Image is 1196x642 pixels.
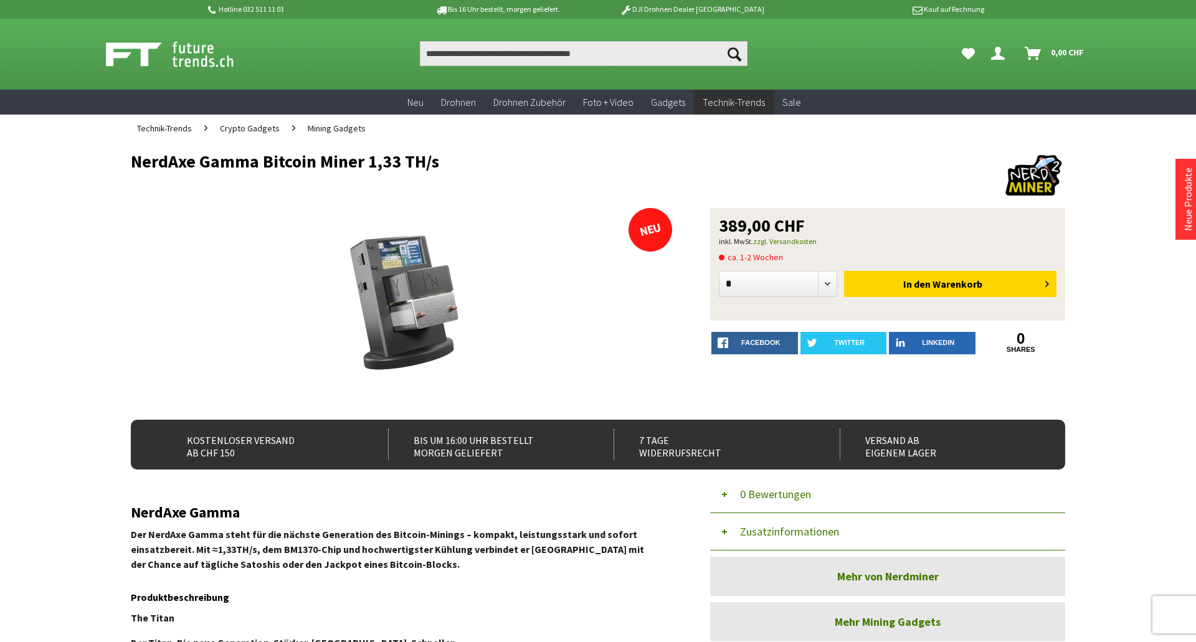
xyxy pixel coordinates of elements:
[840,429,1038,460] div: Versand ab eigenem Lager
[574,90,642,115] a: Foto + Video
[131,591,229,603] strong: Produktbeschreibung
[719,217,805,234] span: 389,00 CHF
[719,234,1056,249] p: inkl. MwSt.
[206,2,400,17] p: Hotline 032 511 11 03
[485,90,574,115] a: Drohnen Zubehör
[131,152,878,171] h1: NerdAxe Gamma Bitcoin Miner 1,33 TH/s
[301,115,372,142] a: Mining Gadgets
[800,332,887,354] a: twitter
[978,332,1065,346] a: 0
[719,250,783,265] span: ca. 1-2 Wochen
[131,611,174,624] strong: The Titan
[583,96,634,108] span: Foto + Video
[407,96,424,108] span: Neu
[131,115,198,142] a: Technik-Trends
[1182,168,1194,231] a: Neue Produkte
[721,41,747,66] button: Suchen
[302,208,501,407] img: NerdAxe Gamma Bitcoin Miner 1,33 TH/s
[710,513,1065,550] button: Zusatzinformationen
[420,41,747,66] input: Produkt, Marke, Kategorie, EAN, Artikelnummer…
[651,96,685,108] span: Gadgets
[137,123,192,134] span: Technik-Trends
[400,2,594,17] p: Bis 16 Uhr bestellt, morgen geliefert.
[922,339,954,346] span: LinkedIn
[774,90,810,115] a: Sale
[106,39,261,70] img: Shop Futuretrends - zur Startseite wechseln
[388,429,587,460] div: Bis um 16:00 Uhr bestellt Morgen geliefert
[703,96,765,108] span: Technik-Trends
[162,429,361,460] div: Kostenloser Versand ab CHF 150
[220,123,280,134] span: Crypto Gadgets
[214,115,286,142] a: Crypto Gadgets
[694,90,774,115] a: Technik-Trends
[741,339,780,346] span: facebook
[834,339,865,346] span: twitter
[844,271,1056,297] button: In den Warenkorb
[789,2,984,17] p: Kauf auf Rechnung
[710,557,1065,596] a: Mehr von Nerdminer
[131,528,644,570] strong: Der NerdAxe Gamma steht für die nächste Generation des Bitcoin-Minings – kompakt, leistungsstark ...
[753,237,817,246] a: zzgl. Versandkosten
[986,41,1015,66] a: Dein Konto
[956,41,981,66] a: Meine Favoriten
[933,278,982,290] span: Warenkorb
[493,96,566,108] span: Drohnen Zubehör
[399,90,432,115] a: Neu
[595,2,789,17] p: DJI Drohnen Dealer [GEOGRAPHIC_DATA]
[432,90,485,115] a: Drohnen
[441,96,476,108] span: Drohnen
[642,90,694,115] a: Gadgets
[782,96,801,108] span: Sale
[614,429,812,460] div: 7 Tage Widerrufsrecht
[889,332,975,354] a: LinkedIn
[710,602,1065,641] a: Mehr Mining Gadgets
[978,346,1065,354] a: shares
[131,503,240,522] strong: NerdAxe Gamma
[710,476,1065,513] button: 0 Bewertungen
[903,278,931,290] span: In den
[1020,41,1090,66] a: Warenkorb
[308,123,366,134] span: Mining Gadgets
[1051,42,1084,62] span: 0,00 CHF
[1005,152,1065,196] img: Nerdminer
[711,332,798,354] a: facebook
